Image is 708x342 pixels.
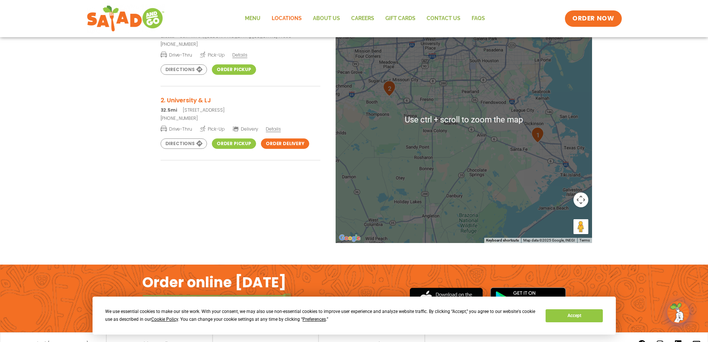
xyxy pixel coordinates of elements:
div: 1 [528,124,547,146]
img: appstore [410,287,483,311]
a: [PHONE_NUMBER] [161,115,320,122]
p: [STREET_ADDRESS] [161,107,320,114]
span: ORDER NOW [572,14,614,23]
span: Details [266,126,281,132]
div: 2 [380,77,399,99]
img: new-SAG-logo-768×292 [87,4,165,33]
a: Contact Us [421,10,466,27]
img: fork [142,294,291,298]
a: 2. University & LJ 32.5mi[STREET_ADDRESS] [161,96,320,114]
div: Cookie Consent Prompt [93,297,616,335]
button: Drag Pegman onto the map to open Street View [573,219,588,234]
a: Drive-Thru Pick-Up Details [161,49,320,58]
a: Order Pickup [212,64,256,75]
button: Map camera controls [573,192,588,207]
strong: 32.5mi [161,107,177,113]
div: We use essential cookies to make our site work. With your consent, we may also use non-essential ... [105,308,537,323]
a: About Us [307,10,346,27]
span: Drive-Thru [161,125,192,132]
button: Accept [546,309,603,322]
a: ORDER NOW [565,10,621,27]
button: Keyboard shortcuts [486,238,519,243]
span: Cookie Policy [151,317,178,322]
a: Open this area in Google Maps (opens a new window) [337,233,362,243]
h2: Order online [DATE] [142,273,286,291]
a: Menu [239,10,266,27]
span: Pick-Up [200,51,225,58]
span: Map data ©2025 Google, INEGI [523,238,575,242]
a: Terms (opens in new tab) [579,238,590,242]
span: Delivery [232,126,258,132]
a: Directions [161,64,207,75]
span: Pick-Up [200,125,225,132]
nav: Menu [239,10,491,27]
img: Google [337,233,362,243]
h3: 2. University & LJ [161,96,320,105]
a: Order Delivery [261,138,309,149]
img: google_play [490,287,566,310]
span: Preferences [303,317,326,322]
a: Order Pickup [212,138,256,149]
img: wpChatIcon [668,302,689,323]
a: FAQs [466,10,491,27]
a: Careers [346,10,380,27]
span: Details [232,52,247,58]
span: Drive-Thru [161,51,192,58]
a: [PHONE_NUMBER] [161,41,320,48]
a: Directions [161,138,207,149]
a: GIFT CARDS [380,10,421,27]
a: Locations [266,10,307,27]
a: Drive-Thru Pick-Up Delivery Details [161,123,320,132]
